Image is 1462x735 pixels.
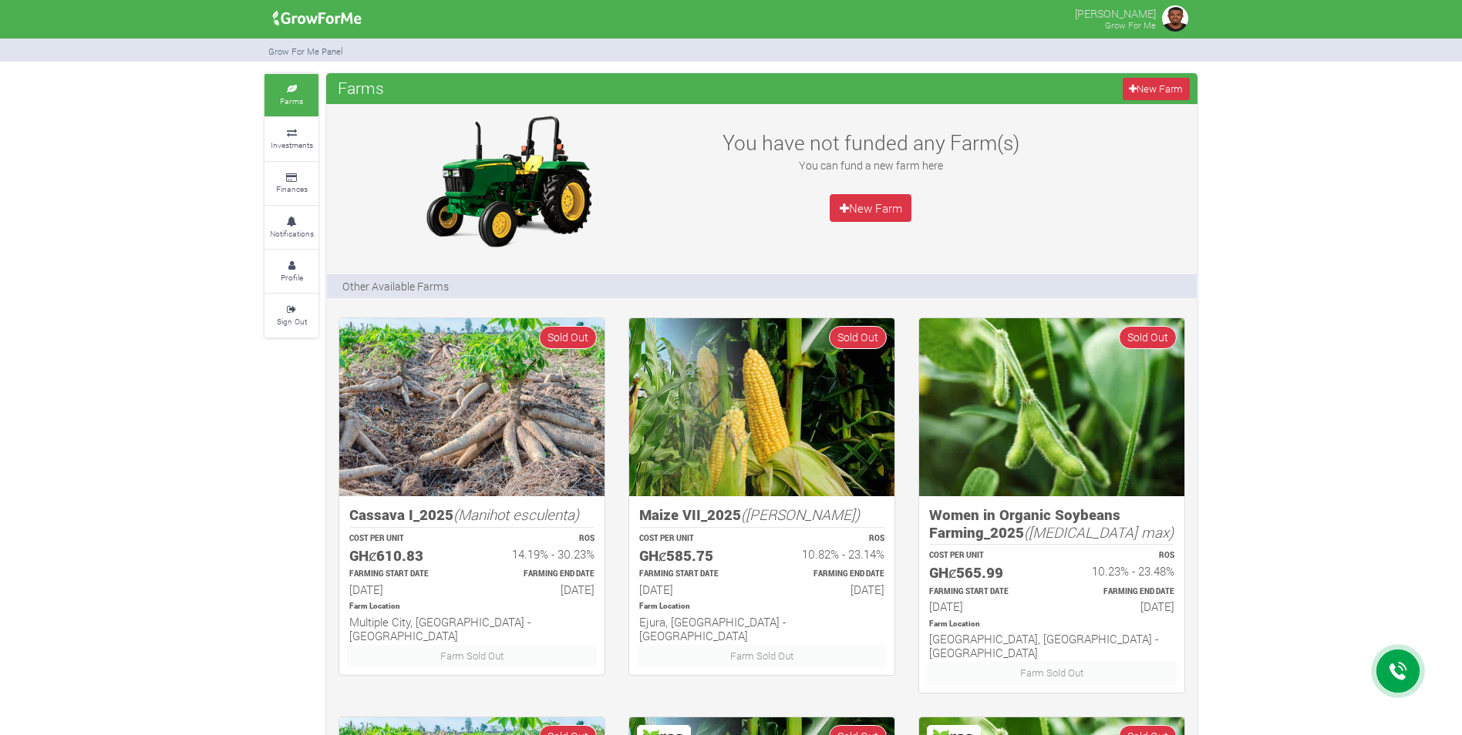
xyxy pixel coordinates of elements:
[277,316,307,327] small: Sign Out
[280,96,303,106] small: Farms
[486,533,595,545] p: ROS
[639,569,748,580] p: Estimated Farming Start Date
[1123,78,1190,100] a: New Farm
[486,582,595,596] h6: [DATE]
[929,619,1174,630] p: Location of Farm
[264,118,318,160] a: Investments
[830,194,911,222] a: New Farm
[349,533,458,545] p: COST PER UNIT
[349,601,595,612] p: Location of Farm
[639,601,884,612] p: Location of Farm
[264,74,318,116] a: Farms
[929,564,1038,582] h5: GHȼ565.99
[829,326,887,348] span: Sold Out
[339,318,605,496] img: growforme image
[349,569,458,580] p: Estimated Farming Start Date
[741,505,860,524] i: ([PERSON_NAME])
[776,547,884,561] h6: 10.82% - 23.14%
[281,272,303,283] small: Profile
[776,569,884,580] p: Estimated Farming End Date
[349,506,595,524] h5: Cassava I_2025
[270,228,314,239] small: Notifications
[1119,326,1177,348] span: Sold Out
[1160,3,1191,34] img: growforme image
[271,139,313,150] small: Investments
[629,318,894,496] img: growforme image
[703,157,1038,173] p: You can fund a new farm here
[264,294,318,337] a: Sign Out
[1066,586,1174,598] p: Estimated Farming End Date
[929,586,1038,598] p: Estimated Farming Start Date
[919,318,1184,496] img: growforme image
[639,547,748,565] h5: GHȼ585.75
[1024,522,1174,542] i: ([MEDICAL_DATA] max)
[776,533,884,545] p: ROS
[639,533,748,545] p: COST PER UNIT
[703,130,1038,155] h3: You have not funded any Farm(s)
[264,250,318,293] a: Profile
[929,632,1174,659] h6: [GEOGRAPHIC_DATA], [GEOGRAPHIC_DATA] - [GEOGRAPHIC_DATA]
[1105,19,1156,31] small: Grow For Me
[1066,550,1174,562] p: ROS
[268,45,343,57] small: Grow For Me Panel
[929,599,1038,613] h6: [DATE]
[342,278,449,294] p: Other Available Farms
[276,183,308,194] small: Finances
[453,505,579,524] i: (Manihot esculenta)
[1075,3,1156,22] p: [PERSON_NAME]
[1066,599,1174,613] h6: [DATE]
[268,3,367,34] img: growforme image
[486,569,595,580] p: Estimated Farming End Date
[1066,564,1174,578] h6: 10.23% - 23.48%
[349,615,595,643] h6: Multiple City, [GEOGRAPHIC_DATA] - [GEOGRAPHIC_DATA]
[639,506,884,524] h5: Maize VII_2025
[776,582,884,596] h6: [DATE]
[639,615,884,643] h6: Ejura, [GEOGRAPHIC_DATA] - [GEOGRAPHIC_DATA]
[486,547,595,561] h6: 14.19% - 30.23%
[639,582,748,596] h6: [DATE]
[539,326,597,348] span: Sold Out
[264,163,318,205] a: Finances
[349,547,458,565] h5: GHȼ610.83
[334,72,388,103] span: Farms
[264,206,318,249] a: Notifications
[349,582,458,596] h6: [DATE]
[412,112,605,250] img: growforme image
[929,506,1174,541] h5: Women in Organic Soybeans Farming_2025
[929,550,1038,562] p: COST PER UNIT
